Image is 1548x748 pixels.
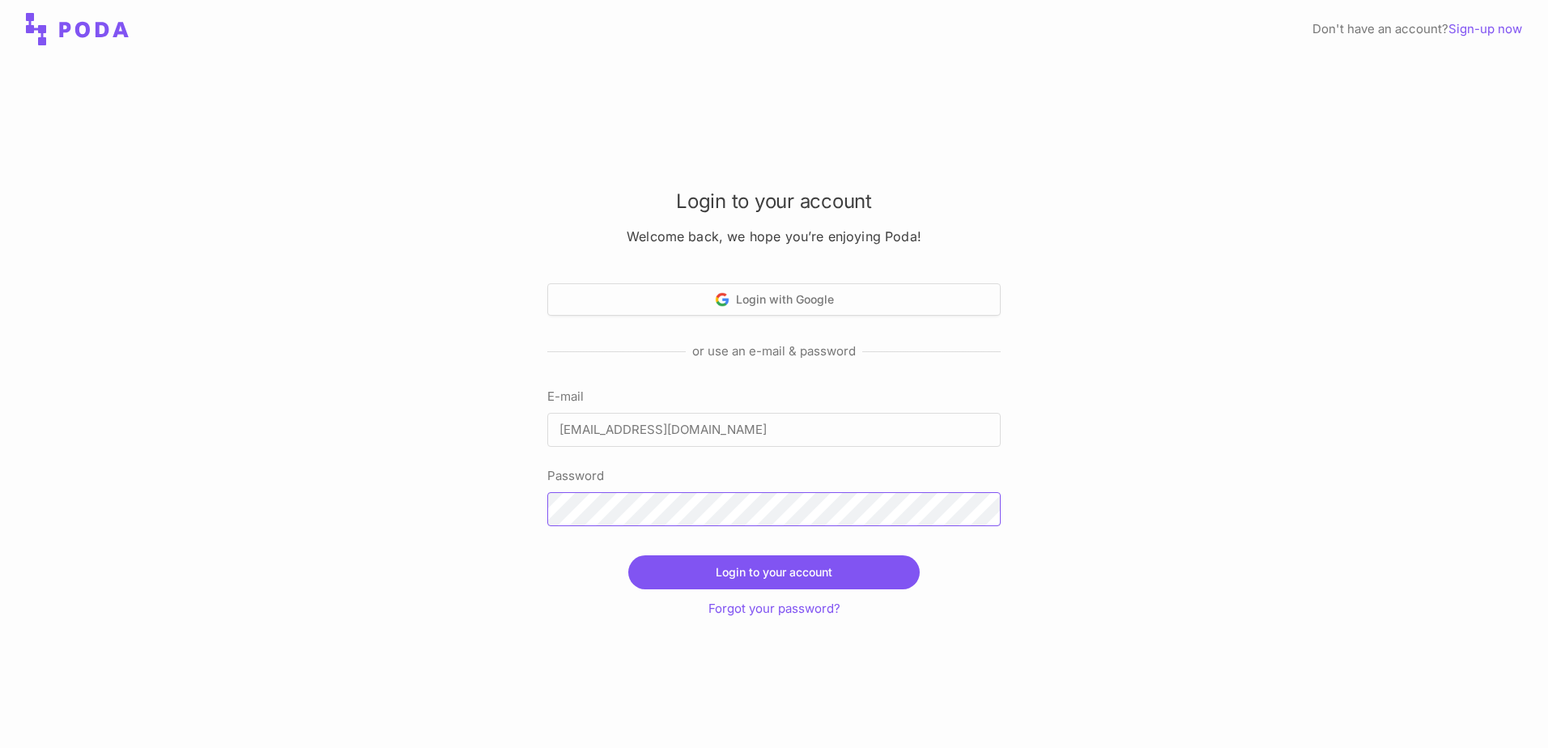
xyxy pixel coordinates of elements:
button: Login with Google [547,283,1001,316]
span: or use an e-mail & password [686,342,862,361]
button: Login to your account [628,555,920,589]
h3: Welcome back, we hope you’re enjoying Poda! [547,228,1001,245]
h2: Login to your account [547,188,1001,215]
a: Forgot your password? [708,601,840,616]
div: Don't have an account? [1312,19,1522,39]
label: Password [547,466,1001,486]
label: E-mail [547,387,1001,406]
a: Sign-up now [1448,21,1522,36]
img: Google logo [715,292,729,307]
